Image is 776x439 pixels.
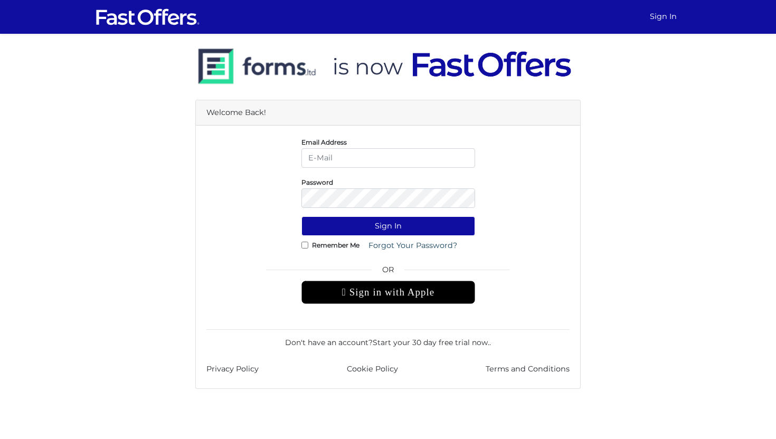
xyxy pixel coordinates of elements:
a: Sign In [646,6,681,27]
label: Email Address [301,141,347,144]
a: Terms and Conditions [486,363,570,375]
a: Privacy Policy [206,363,259,375]
div: Sign in with Apple [301,281,475,304]
label: Remember Me [312,244,359,246]
input: E-Mail [301,148,475,168]
a: Cookie Policy [347,363,398,375]
button: Sign In [301,216,475,236]
a: Forgot Your Password? [362,236,464,255]
div: Welcome Back! [196,100,580,126]
a: Start your 30 day free trial now. [373,338,489,347]
div: Don't have an account? . [206,329,570,348]
span: OR [301,264,475,281]
label: Password [301,181,333,184]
